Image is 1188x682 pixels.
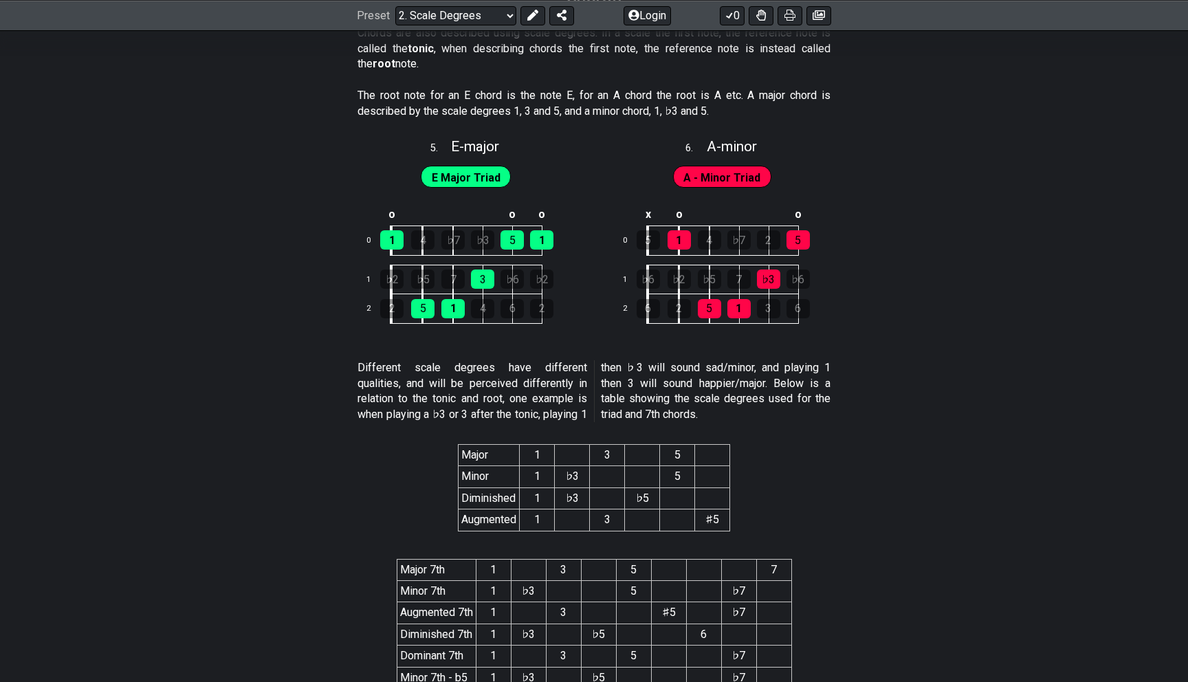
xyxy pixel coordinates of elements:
div: 1 [380,230,404,250]
select: Preset [395,5,516,25]
div: 4 [411,230,434,250]
div: ♭2 [530,269,553,289]
td: ♭3 [555,487,590,509]
td: x [632,203,664,226]
div: 5 [786,230,810,250]
td: 1 [476,624,511,645]
div: ♭6 [637,269,660,289]
button: Toggle Dexterity for all fretkits [749,5,773,25]
td: 1 [476,602,511,624]
td: Dominant 7th [397,646,476,667]
div: 3 [471,269,494,289]
div: 2 [757,230,780,250]
div: ♭5 [411,269,434,289]
td: 1 [520,466,555,487]
div: 2 [530,299,553,318]
div: ♭6 [786,269,810,289]
td: Augmented 7th [397,602,476,624]
th: 1 [476,559,511,580]
td: 1 [358,265,391,294]
span: E - major [451,138,499,155]
td: ♭7 [721,646,756,667]
div: 4 [698,230,721,250]
div: ♭7 [441,230,465,250]
td: 3 [546,646,581,667]
span: A - minor [707,138,757,155]
th: Major [459,444,520,465]
th: 5 [660,444,695,465]
td: ♭5 [625,487,660,509]
td: 5 [660,466,695,487]
div: 3 [757,299,780,318]
span: First enable full edit mode to edit [432,168,500,188]
th: 7 [756,559,791,580]
td: 1 [520,509,555,531]
td: 3 [546,602,581,624]
div: 5 [500,230,524,250]
button: Print [778,5,802,25]
td: 1 [615,265,648,294]
td: ♭3 [511,624,546,645]
button: Edit Preset [520,5,545,25]
div: ♭5 [698,269,721,289]
td: ♭5 [581,624,616,645]
button: Create image [806,5,831,25]
td: 1 [520,487,555,509]
div: ♭2 [380,269,404,289]
strong: tonic [408,42,434,55]
td: Diminished 7th [397,624,476,645]
td: 1 [476,580,511,602]
div: 5 [698,299,721,318]
td: o [498,203,527,226]
th: 3 [590,444,625,465]
div: 5 [637,230,660,250]
td: Minor [459,466,520,487]
td: 5 [616,646,651,667]
td: ♭3 [511,580,546,602]
div: 6 [500,299,524,318]
th: Major 7th [397,559,476,580]
div: 5 [411,299,434,318]
div: 1 [530,230,553,250]
td: ♭7 [721,580,756,602]
td: 2 [358,294,391,324]
strong: root [373,57,395,70]
div: 1 [727,299,751,318]
div: ♭7 [727,230,751,250]
span: Preset [357,9,390,22]
div: 7 [441,269,465,289]
p: Different scale degrees have different qualities, and will be perceived differently in relation t... [357,360,830,422]
div: ♭3 [471,230,494,250]
td: 3 [590,509,625,531]
div: 6 [786,299,810,318]
button: 0 [720,5,745,25]
td: 6 [686,624,721,645]
div: 6 [637,299,660,318]
th: 5 [616,559,651,580]
td: 2 [615,294,648,324]
td: ♯5 [651,602,686,624]
td: o [783,203,813,226]
td: o [527,203,557,226]
div: 1 [441,299,465,318]
button: Login [624,5,671,25]
td: o [376,203,408,226]
p: Chords are also described using scale degrees. In a scale the first note, the reference note is c... [357,25,830,71]
td: ♭3 [555,466,590,487]
td: Augmented [459,509,520,531]
td: Minor 7th [397,580,476,602]
td: 0 [615,225,648,255]
div: ♭6 [500,269,524,289]
div: 1 [668,230,691,250]
td: o [663,203,694,226]
div: 2 [380,299,404,318]
div: 4 [471,299,494,318]
div: ♭2 [668,269,691,289]
span: First enable full edit mode to edit [683,168,760,188]
p: The root note for an E chord is the note E, for an A chord the root is A etc. A major chord is de... [357,88,830,119]
td: 0 [358,225,391,255]
div: 2 [668,299,691,318]
td: ♭7 [721,602,756,624]
td: Diminished [459,487,520,509]
th: 1 [520,444,555,465]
